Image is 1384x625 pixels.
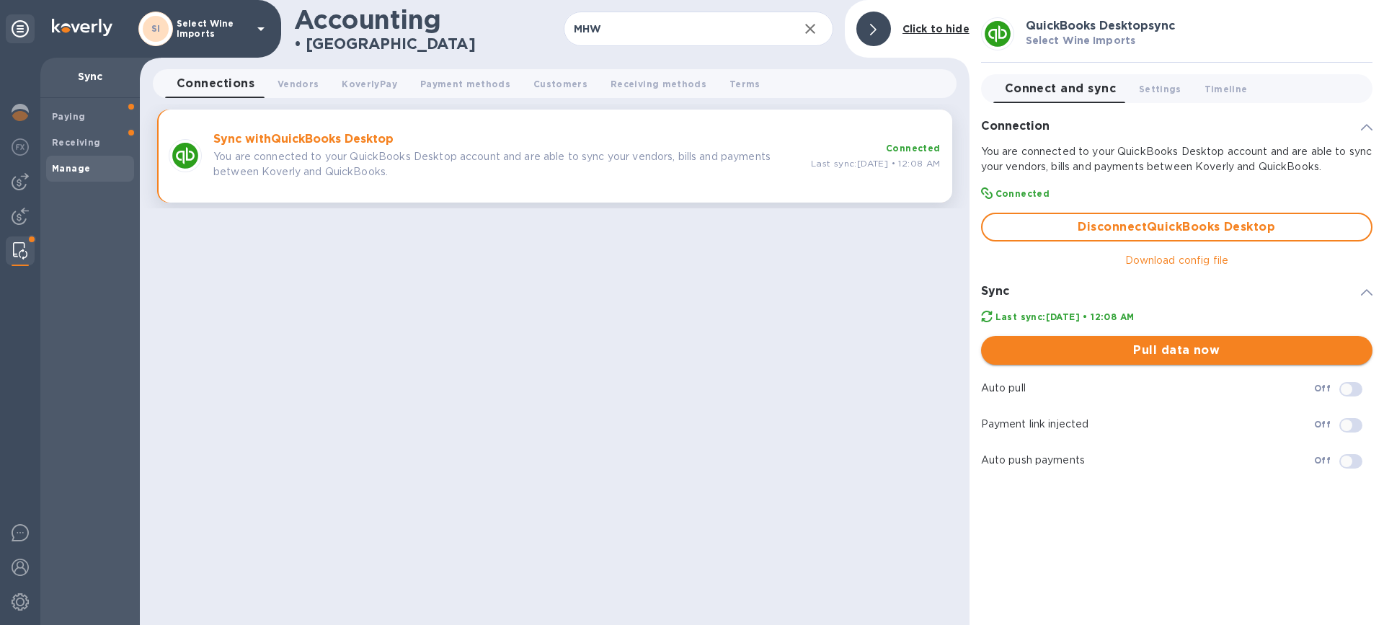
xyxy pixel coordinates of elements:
b: Off [1314,383,1331,394]
b: Connected [995,188,1050,199]
b: Off [1314,419,1331,430]
b: Connected [886,143,941,154]
p: You are connected to your QuickBooks Desktop account and are able to sync your vendors, bills and... [213,149,799,179]
h3: Sync [981,285,1009,298]
b: Click to hide [902,23,970,35]
span: Customers [533,76,587,92]
span: Pull data now [993,342,1361,359]
b: Sync with QuickBooks Desktop [213,132,394,146]
p: Payment link injected [981,417,1314,432]
b: Last sync: [DATE] • 12:08 AM [995,311,1135,322]
b: Select Wine Imports [1026,35,1136,46]
button: DisconnectQuickBooks Desktop [981,213,1372,241]
span: KoverlyPay [342,76,396,92]
span: Terms [729,76,760,92]
p: Auto pull [981,381,1314,396]
span: Payment methods [420,76,510,92]
span: Last sync: [DATE] • 12:08 AM [811,158,941,169]
b: SI [151,23,161,34]
img: Foreign exchange [12,138,29,156]
button: Pull data now [981,336,1372,365]
span: Vendors [278,76,319,92]
div: Sync [981,280,1372,303]
div: Connection [981,115,1372,138]
h2: • [GEOGRAPHIC_DATA] [294,35,476,53]
span: Connect and sync [1005,79,1116,99]
div: Unpin categories [6,14,35,43]
span: Timeline [1205,81,1248,97]
span: Settings [1139,81,1181,97]
span: Disconnect QuickBooks Desktop [994,218,1359,236]
b: Receiving [52,137,101,148]
p: Download config file [1125,253,1229,268]
span: Receiving methods [611,76,706,92]
p: You are connected to your QuickBooks Desktop account and are able to sync your vendors, bills and... [981,144,1372,174]
h1: Accounting [294,4,440,35]
b: Off [1314,455,1331,466]
b: QuickBooks Desktop sync [1026,19,1175,32]
span: Connections [177,74,254,94]
p: Sync [52,69,128,84]
b: Manage [52,163,90,174]
p: Select Wine Imports [177,19,249,39]
b: Paying [52,111,85,122]
p: Auto push payments [981,453,1314,468]
img: Logo [52,19,112,36]
h3: Connection [981,120,1050,133]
